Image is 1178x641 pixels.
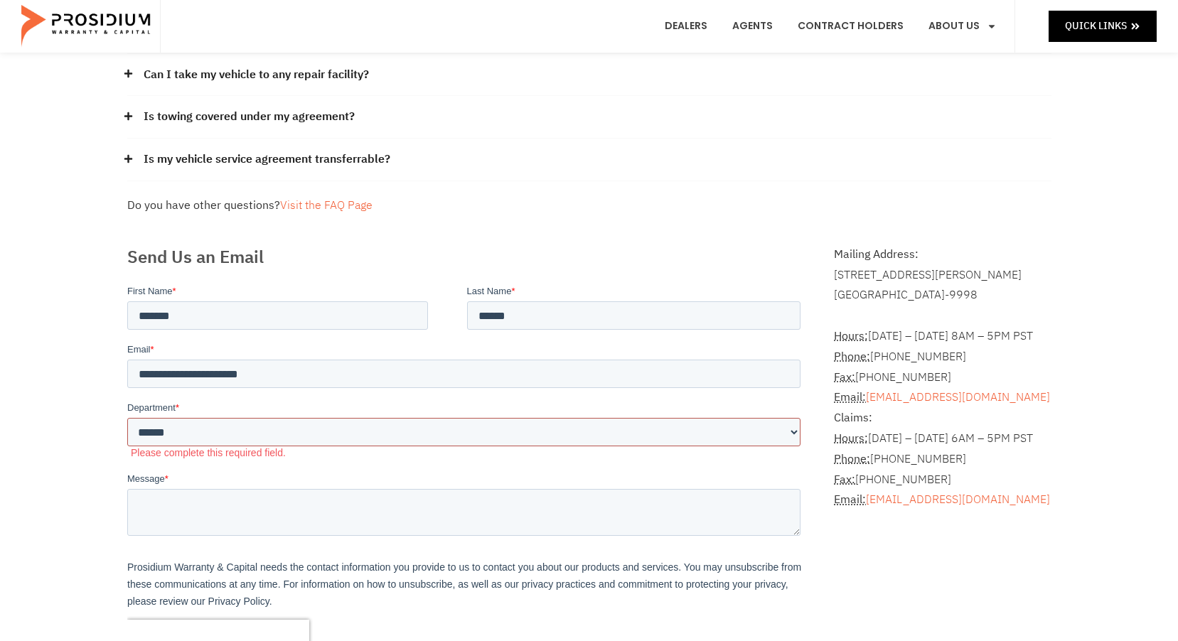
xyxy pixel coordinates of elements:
div: Is my vehicle service agreement transferrable? [127,139,1051,181]
abbr: Hours [834,430,868,447]
p: [DATE] – [DATE] 6AM – 5PM PST [PHONE_NUMBER] [PHONE_NUMBER] [834,408,1051,510]
a: [EMAIL_ADDRESS][DOMAIN_NAME] [866,491,1050,508]
span: Quick Links [1065,17,1127,35]
strong: Phone: [834,451,870,468]
b: Mailing Address: [834,246,919,263]
abbr: Phone Number [834,348,870,365]
a: Visit the FAQ Page [280,197,373,214]
div: [STREET_ADDRESS][PERSON_NAME] [834,265,1051,286]
h2: Send Us an Email [127,244,806,270]
a: Is my vehicle service agreement transferrable? [144,149,390,170]
div: Is towing covered under my agreement? [127,96,1051,139]
abbr: Phone Number [834,451,870,468]
strong: Hours: [834,328,868,345]
abbr: Fax [834,471,855,488]
a: Is towing covered under my agreement? [144,107,355,127]
div: [GEOGRAPHIC_DATA]-9998 [834,285,1051,306]
abbr: Fax [834,369,855,386]
strong: Email: [834,491,866,508]
abbr: Email Address [834,491,866,508]
strong: Phone: [834,348,870,365]
a: Can I take my vehicle to any repair facility? [144,65,369,85]
address: [DATE] – [DATE] 8AM – 5PM PST [PHONE_NUMBER] [PHONE_NUMBER] [834,306,1051,510]
div: Do you have other questions? [127,195,1051,216]
strong: Fax: [834,369,855,386]
div: Can I take my vehicle to any repair facility? [127,54,1051,97]
abbr: Hours [834,328,868,345]
a: Quick Links [1049,11,1157,41]
abbr: Email Address [834,389,866,406]
b: Claims: [834,409,872,426]
strong: Email: [834,389,866,406]
a: [EMAIL_ADDRESS][DOMAIN_NAME] [866,389,1050,406]
strong: Fax: [834,471,855,488]
strong: Hours: [834,430,868,447]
